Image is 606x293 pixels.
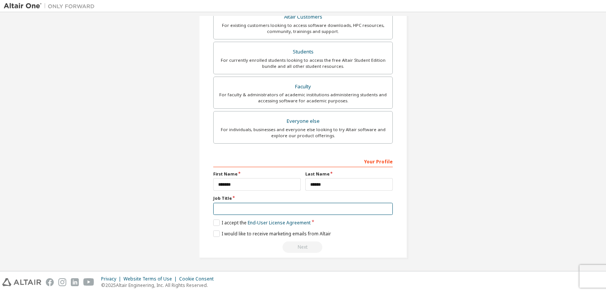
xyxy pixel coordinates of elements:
div: Read and acccept EULA to continue [213,241,393,253]
div: Privacy [101,276,123,282]
div: Faculty [218,81,388,92]
img: facebook.svg [46,278,54,286]
label: Last Name [305,171,393,177]
label: I would like to receive marketing emails from Altair [213,230,331,237]
div: For faculty & administrators of academic institutions administering students and accessing softwa... [218,92,388,104]
img: instagram.svg [58,278,66,286]
img: linkedin.svg [71,278,79,286]
div: For individuals, businesses and everyone else looking to try Altair software and explore our prod... [218,127,388,139]
div: Everyone else [218,116,388,127]
img: altair_logo.svg [2,278,41,286]
label: First Name [213,171,301,177]
div: For currently enrolled students looking to access the free Altair Student Edition bundle and all ... [218,57,388,69]
div: Students [218,47,388,57]
div: For existing customers looking to access software downloads, HPC resources, community, trainings ... [218,22,388,34]
div: Your Profile [213,155,393,167]
a: End-User License Agreement [248,219,311,226]
p: © 2025 Altair Engineering, Inc. All Rights Reserved. [101,282,218,288]
div: Altair Customers [218,12,388,22]
img: youtube.svg [83,278,94,286]
img: Altair One [4,2,98,10]
label: Job Title [213,195,393,201]
div: Cookie Consent [179,276,218,282]
div: Website Terms of Use [123,276,179,282]
label: I accept the [213,219,311,226]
